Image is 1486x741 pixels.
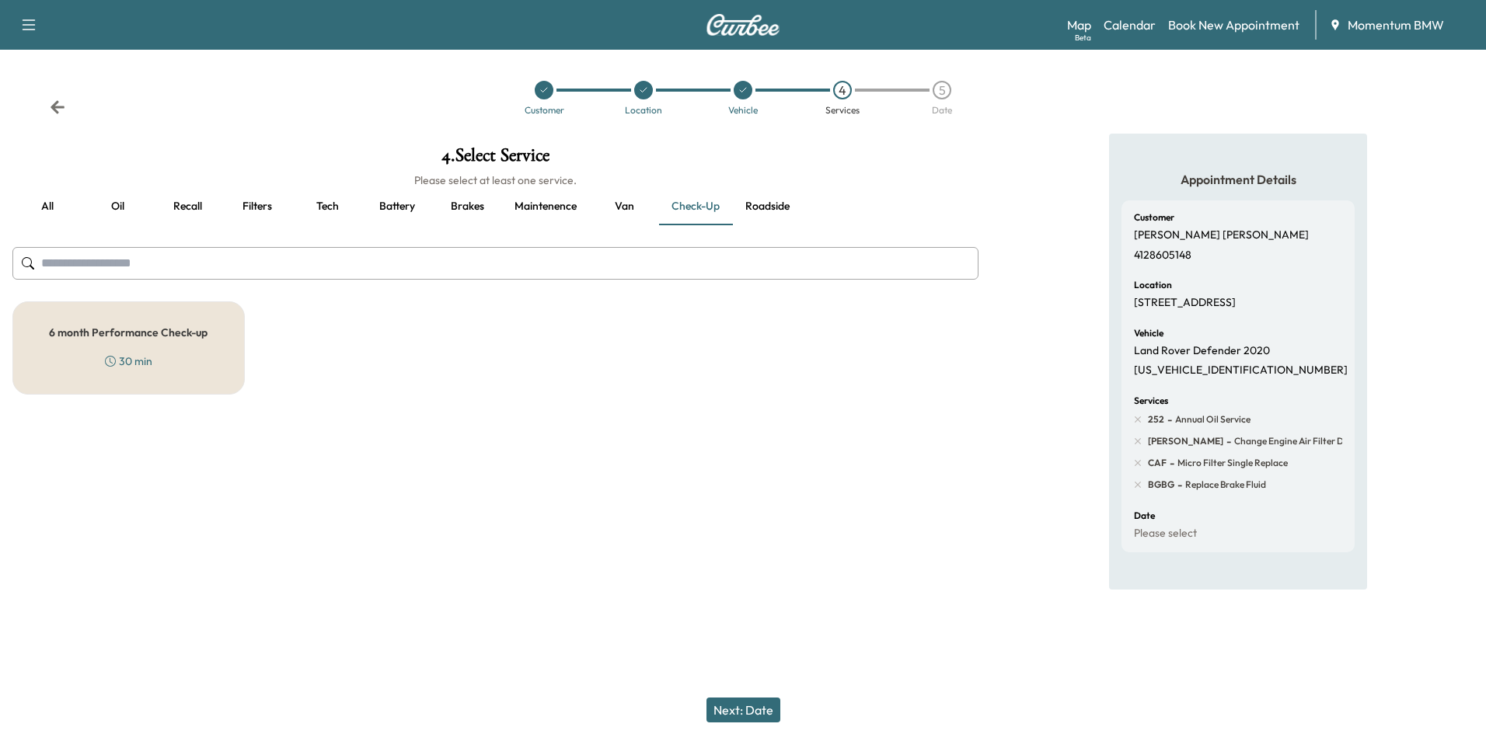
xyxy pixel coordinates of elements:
span: - [1164,412,1172,427]
button: all [12,188,82,225]
h1: 4 . Select Service [12,146,978,172]
button: Next: Date [706,698,780,722]
h5: 6 month Performance Check-up [49,327,208,338]
span: Change Engine Air Filter Dual [1231,435,1356,447]
span: Annual Oil Service [1172,413,1251,426]
button: Recall [152,188,222,225]
h6: Location [1134,280,1172,290]
div: Customer [525,106,564,115]
div: Beta [1075,32,1091,43]
button: Check-up [659,188,732,225]
button: Battery [362,188,432,225]
h6: Customer [1134,213,1174,222]
span: [PERSON_NAME] [1148,435,1223,447]
p: 4128605148 [1134,249,1191,263]
p: [PERSON_NAME] [PERSON_NAME] [1134,228,1309,242]
div: Vehicle [728,106,758,115]
span: CAF [1148,457,1167,469]
div: Location [625,106,662,115]
a: Calendar [1104,16,1156,34]
div: 30 min [105,353,152,369]
p: [US_VEHICLE_IDENTIFICATION_NUMBER] [1134,364,1348,377]
button: Roadside [732,188,802,225]
p: Please select [1134,527,1197,541]
button: Brakes [432,188,502,225]
h6: Please select at least one service. [12,172,978,188]
button: Maintenence [502,188,589,225]
h6: Vehicle [1134,329,1163,338]
button: Tech [292,188,362,225]
p: [STREET_ADDRESS] [1134,296,1236,310]
span: Momentum BMW [1348,16,1444,34]
h5: Appointment Details [1121,171,1355,188]
div: Back [50,99,65,115]
button: Van [589,188,659,225]
span: 252 [1148,413,1164,426]
span: Micro Filter Single Replace [1174,457,1288,469]
span: - [1167,455,1174,471]
div: 4 [833,81,852,99]
div: basic tabs example [12,188,978,225]
button: Oil [82,188,152,225]
h6: Services [1134,396,1168,405]
p: Land Rover Defender 2020 [1134,344,1270,358]
a: Book New Appointment [1168,16,1299,34]
span: BGBG [1148,478,1174,491]
div: Services [825,106,860,115]
span: - [1223,433,1231,449]
h6: Date [1134,511,1155,520]
span: - [1174,477,1182,492]
img: Curbee Logo [706,14,780,36]
div: Date [932,106,952,115]
a: MapBeta [1067,16,1091,34]
div: 5 [933,81,951,99]
button: Filters [222,188,292,225]
span: Replace Brake Fluid [1182,478,1266,491]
